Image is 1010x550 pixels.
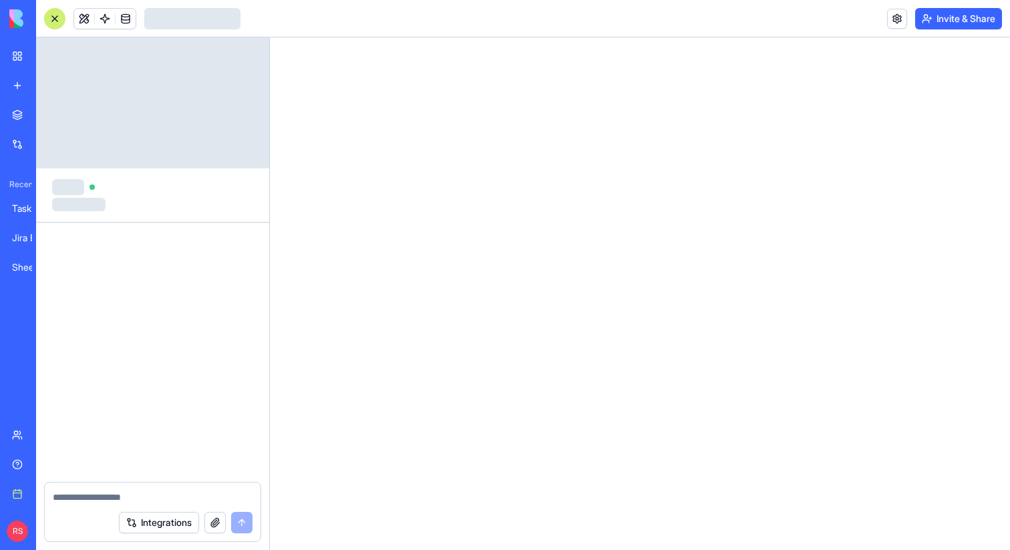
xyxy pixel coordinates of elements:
[119,512,199,533] button: Integrations
[4,254,57,281] a: Sheet SMS Alerts
[12,231,49,245] div: Jira Email Notifier
[12,202,49,215] div: TaskMaster
[4,225,57,251] a: Jira Email Notifier
[4,179,32,190] span: Recent
[4,195,57,222] a: TaskMaster
[9,9,92,28] img: logo
[7,521,28,542] span: RS
[12,261,49,274] div: Sheet SMS Alerts
[915,8,1002,29] button: Invite & Share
